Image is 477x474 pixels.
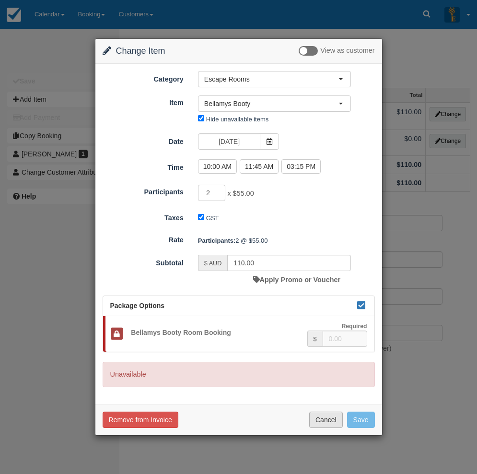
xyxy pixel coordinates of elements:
[103,362,375,387] p: Unavailable
[116,46,165,56] span: Change Item
[240,159,279,174] label: 11:45 AM
[347,412,375,428] button: Save
[341,323,367,330] strong: Required
[95,133,191,147] label: Date
[198,237,235,244] strong: Participants
[95,210,191,223] label: Taxes
[95,95,191,108] label: Item
[95,184,191,197] label: Participants
[206,116,268,123] label: Hide unavailable items
[103,316,374,352] a: Bellamys Booty Room Booking Required $
[314,336,317,343] small: $
[206,214,219,222] label: GST
[95,159,191,173] label: Time
[253,276,340,284] a: Apply Promo or Voucher
[103,412,178,428] button: Remove from Invoice
[124,329,307,336] h5: Bellamys Booty Room Booking
[204,260,221,267] small: $ AUD
[198,159,237,174] label: 10:00 AM
[95,255,191,268] label: Subtotal
[320,47,374,55] span: View as customer
[281,159,321,174] label: 03:15 PM
[198,185,226,201] input: Participants
[191,233,382,249] div: 2 @ $55.00
[204,99,338,108] span: Bellamys Booty
[198,95,351,112] button: Bellamys Booty
[110,302,165,309] span: Package Options
[309,412,343,428] button: Cancel
[95,71,191,84] label: Category
[204,74,338,84] span: Escape Rooms
[198,71,351,87] button: Escape Rooms
[95,232,191,245] label: Rate
[227,190,254,197] span: x $55.00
